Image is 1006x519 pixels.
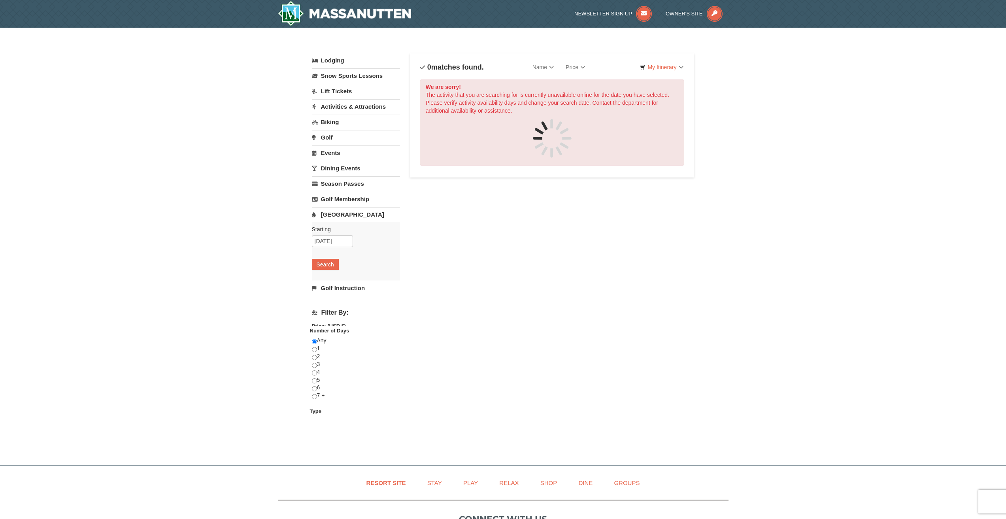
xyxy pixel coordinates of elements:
span: Owner's Site [666,11,703,17]
strong: Price: (USD $) [312,323,346,329]
strong: We are sorry! [426,84,461,90]
a: Biking [312,115,400,129]
span: Newsletter Sign Up [574,11,632,17]
a: Name [527,59,560,75]
a: Dine [568,474,602,492]
a: [GEOGRAPHIC_DATA] [312,207,400,222]
a: Stay [417,474,452,492]
div: Any 1 2 3 4 5 6 7 + [312,337,400,408]
a: Groups [604,474,649,492]
a: Relax [489,474,528,492]
label: Starting [312,225,394,233]
img: spinner.gif [532,119,572,158]
button: Search [312,259,339,270]
strong: Type [310,408,321,414]
strong: Number of Days [310,328,349,334]
a: Play [453,474,488,492]
a: Events [312,145,400,160]
a: My Itinerary [635,61,688,73]
a: Massanutten Resort [278,1,411,26]
a: Golf Instruction [312,281,400,295]
a: Lodging [312,53,400,68]
a: Resort Site [357,474,416,492]
a: Newsletter Sign Up [574,11,652,17]
a: Golf [312,130,400,145]
a: Owner's Site [666,11,723,17]
a: Golf Membership [312,192,400,206]
a: Lift Tickets [312,84,400,98]
a: Price [560,59,591,75]
a: Season Passes [312,176,400,191]
a: Snow Sports Lessons [312,68,400,83]
a: Shop [530,474,567,492]
img: Massanutten Resort Logo [278,1,411,26]
a: Activities & Attractions [312,99,400,114]
div: The activity that you are searching for is currently unavailable online for the date you have sel... [420,79,685,166]
a: Dining Events [312,161,400,176]
h4: Filter By: [312,309,400,316]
